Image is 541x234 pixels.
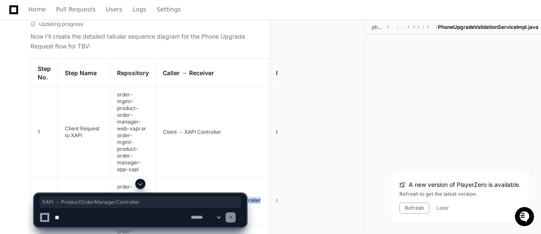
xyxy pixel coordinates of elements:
[58,176,110,224] td: XAPI to Product Order Manager
[438,24,538,31] span: PhoneUpgradeValidationServiceImpl.java
[436,205,449,211] button: Later
[42,199,239,206] span: XAPI → ProductOrderManagerController
[399,203,429,214] button: Refresh
[514,206,537,229] iframe: Open customer support
[110,176,156,224] td: order-mgmt-product-order-manager
[156,176,269,224] td: XAPI → ProductOrderManagerController
[8,63,24,79] img: 1736555170064-99ba0984-63c1-480f-8ee9-699278ef63ed
[29,72,111,79] div: We're offline, we'll be back soon
[269,87,360,176] td: Response with tracking ID
[60,89,103,96] a: Powered byPylon
[58,58,110,87] th: Step Name
[31,87,58,176] td: 1
[399,191,521,197] div: Refresh to get the latest version.
[156,87,269,176] td: Client → XAPI Controller
[31,176,58,224] td: 2
[58,87,110,176] td: Client Request to XAPI
[372,24,384,31] span: phone-upgrade-order-validation-tbv
[269,58,360,87] th: Receiver → Caller
[133,7,146,12] span: Logs
[39,21,83,28] span: Updating progress
[409,180,521,189] span: A new version of PlayerZero is available.
[84,89,103,96] span: Pylon
[31,58,58,87] th: Step No.
[8,8,25,25] img: PlayerZero
[110,58,156,87] th: Repository
[110,87,156,176] td: order-mgmt-product-order-manager-web-xapi or order-mgmt-product-order-manager-app-xapi
[144,66,154,76] button: Start new chat
[156,7,181,12] span: Settings
[56,7,95,12] span: Pull Requests
[8,34,154,48] div: Welcome
[28,7,46,12] span: Home
[269,176,360,224] td: Order summary response
[156,58,269,87] th: Caller → Receiver
[106,7,123,12] span: Users
[31,32,246,51] p: Now I'll create the detailed tabular sequence diagram for the Phone Upgrade Request flow for TBV:
[29,63,139,72] div: Start new chat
